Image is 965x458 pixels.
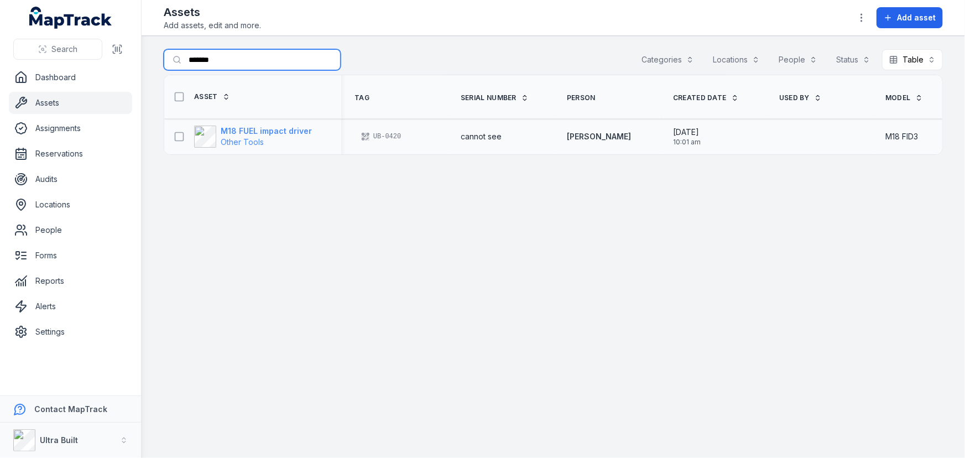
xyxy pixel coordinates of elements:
[779,93,822,102] a: USED BY
[706,49,767,70] button: Locations
[9,244,132,267] a: Forms
[877,7,943,28] button: Add asset
[164,4,261,20] h2: Assets
[9,168,132,190] a: Audits
[567,93,596,102] span: Person
[13,39,102,60] button: Search
[9,66,132,89] a: Dashboard
[9,117,132,139] a: Assignments
[194,92,218,101] span: Asset
[673,93,727,102] span: Created Date
[885,93,911,102] span: Model
[354,129,408,144] div: UB-0420
[9,92,132,114] a: Assets
[34,404,107,414] strong: Contact MapTrack
[885,93,923,102] a: Model
[673,127,701,147] time: 24/07/2025, 10:01:13 am
[461,93,529,102] a: Serial Number
[885,131,918,142] span: M18 FID3
[634,49,701,70] button: Categories
[40,435,78,445] strong: Ultra Built
[461,93,517,102] span: Serial Number
[221,137,264,147] span: Other Tools
[51,44,77,55] span: Search
[9,295,132,318] a: Alerts
[673,127,701,138] span: [DATE]
[779,93,810,102] span: USED BY
[354,93,369,102] span: Tag
[461,131,502,142] span: cannot see
[221,126,312,137] strong: M18 FUEL impact driver
[9,194,132,216] a: Locations
[829,49,878,70] button: Status
[29,7,112,29] a: MapTrack
[897,12,936,23] span: Add asset
[9,270,132,292] a: Reports
[882,49,943,70] button: Table
[9,143,132,165] a: Reservations
[771,49,825,70] button: People
[673,93,739,102] a: Created Date
[9,219,132,241] a: People
[673,138,701,147] span: 10:01 am
[164,20,261,31] span: Add assets, edit and more.
[194,92,230,101] a: Asset
[9,321,132,343] a: Settings
[194,126,312,148] a: M18 FUEL impact driverOther Tools
[567,131,631,142] a: [PERSON_NAME]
